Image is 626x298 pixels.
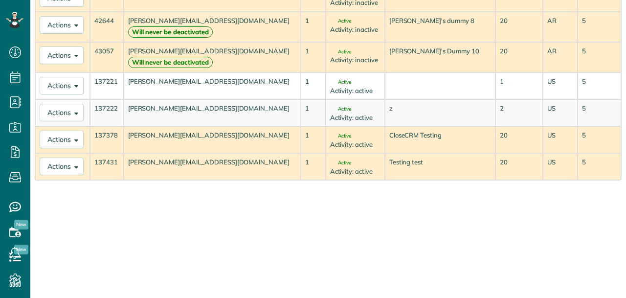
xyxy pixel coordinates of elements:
[301,126,326,153] td: 1
[90,12,123,42] td: 42644
[330,134,352,138] span: Active
[40,104,84,121] button: Actions
[40,77,84,94] button: Actions
[90,42,123,72] td: 43057
[578,12,621,42] td: 5
[578,153,621,180] td: 5
[301,153,326,180] td: 1
[543,42,577,72] td: AR
[543,12,577,42] td: AR
[330,160,352,165] span: Active
[543,99,577,126] td: US
[495,12,543,42] td: 20
[90,99,123,126] td: 137222
[330,49,352,54] span: Active
[124,126,301,153] td: [PERSON_NAME][EMAIL_ADDRESS][DOMAIN_NAME]
[495,72,543,99] td: 1
[330,140,380,149] div: Activity: active
[40,158,84,175] button: Actions
[543,72,577,99] td: US
[495,126,543,153] td: 20
[330,19,352,23] span: Active
[124,99,301,126] td: [PERSON_NAME][EMAIL_ADDRESS][DOMAIN_NAME]
[301,12,326,42] td: 1
[385,153,495,180] td: Testing test
[90,72,123,99] td: 137221
[128,57,213,68] strong: Will never be deactivated
[301,42,326,72] td: 1
[40,16,84,34] button: Actions
[124,42,301,72] td: [PERSON_NAME][EMAIL_ADDRESS][DOMAIN_NAME]
[330,113,380,122] div: Activity: active
[128,26,213,38] strong: Will never be deactivated
[124,72,301,99] td: [PERSON_NAME][EMAIL_ADDRESS][DOMAIN_NAME]
[385,12,495,42] td: [PERSON_NAME]'s dummy 8
[330,107,352,112] span: Active
[124,12,301,42] td: [PERSON_NAME][EMAIL_ADDRESS][DOMAIN_NAME]
[578,72,621,99] td: 5
[40,46,84,64] button: Actions
[578,42,621,72] td: 5
[385,42,495,72] td: [PERSON_NAME]'s Dummy 10
[330,55,380,65] div: Activity: inactive
[301,99,326,126] td: 1
[495,42,543,72] td: 20
[90,153,123,180] td: 137431
[330,80,352,85] span: Active
[543,153,577,180] td: US
[301,72,326,99] td: 1
[90,126,123,153] td: 137378
[40,131,84,148] button: Actions
[578,126,621,153] td: 5
[543,126,577,153] td: US
[385,99,495,126] td: z
[495,99,543,126] td: 2
[14,220,28,229] span: New
[578,99,621,126] td: 5
[495,153,543,180] td: 20
[330,86,380,95] div: Activity: active
[385,126,495,153] td: CloseCRM Testing
[124,153,301,180] td: [PERSON_NAME][EMAIL_ADDRESS][DOMAIN_NAME]
[330,25,380,34] div: Activity: inactive
[330,167,380,176] div: Activity: active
